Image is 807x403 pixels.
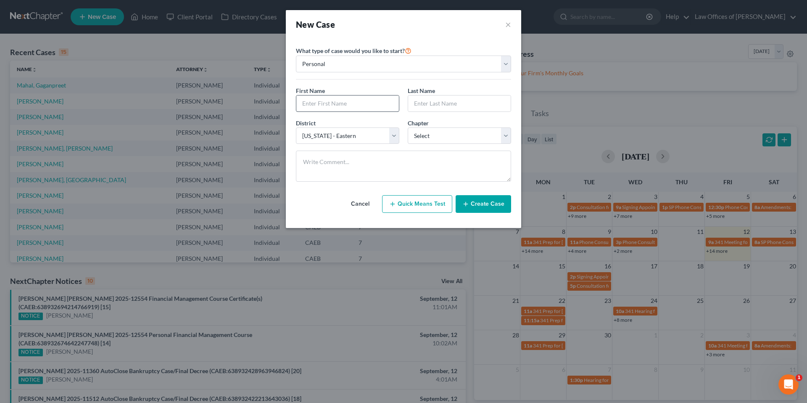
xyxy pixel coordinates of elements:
strong: New Case [296,19,335,29]
button: Cancel [342,196,379,212]
span: Chapter [408,119,429,127]
input: Enter First Name [296,95,399,111]
button: × [505,19,511,30]
button: Quick Means Test [382,195,452,213]
button: Create Case [456,195,511,213]
iframe: Intercom live chat [778,374,799,395]
span: District [296,119,316,127]
span: Last Name [408,87,435,94]
input: Enter Last Name [408,95,511,111]
span: First Name [296,87,325,94]
span: 1 [796,374,802,381]
label: What type of case would you like to start? [296,45,411,56]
